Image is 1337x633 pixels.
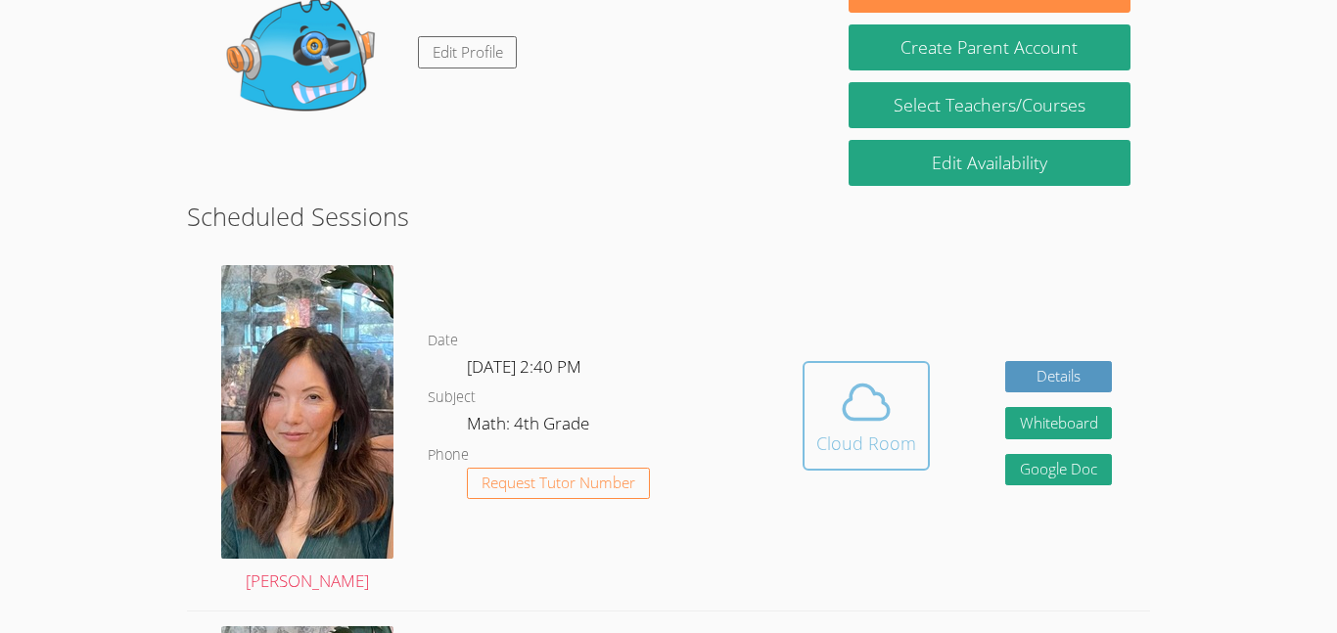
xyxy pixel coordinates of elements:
[418,36,518,68] a: Edit Profile
[849,24,1130,70] button: Create Parent Account
[428,329,458,353] dt: Date
[803,361,930,471] button: Cloud Room
[467,355,581,378] span: [DATE] 2:40 PM
[428,443,469,468] dt: Phone
[1005,407,1113,439] button: Whiteboard
[849,82,1130,128] a: Select Teachers/Courses
[1005,454,1113,486] a: Google Doc
[428,385,476,410] dt: Subject
[849,140,1130,186] a: Edit Availability
[467,468,650,500] button: Request Tutor Number
[221,265,393,596] a: [PERSON_NAME]
[467,410,593,443] dd: Math: 4th Grade
[816,430,916,457] div: Cloud Room
[187,198,1150,235] h2: Scheduled Sessions
[482,475,635,490] span: Request Tutor Number
[221,265,393,559] img: avatar.png
[1005,361,1113,393] a: Details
